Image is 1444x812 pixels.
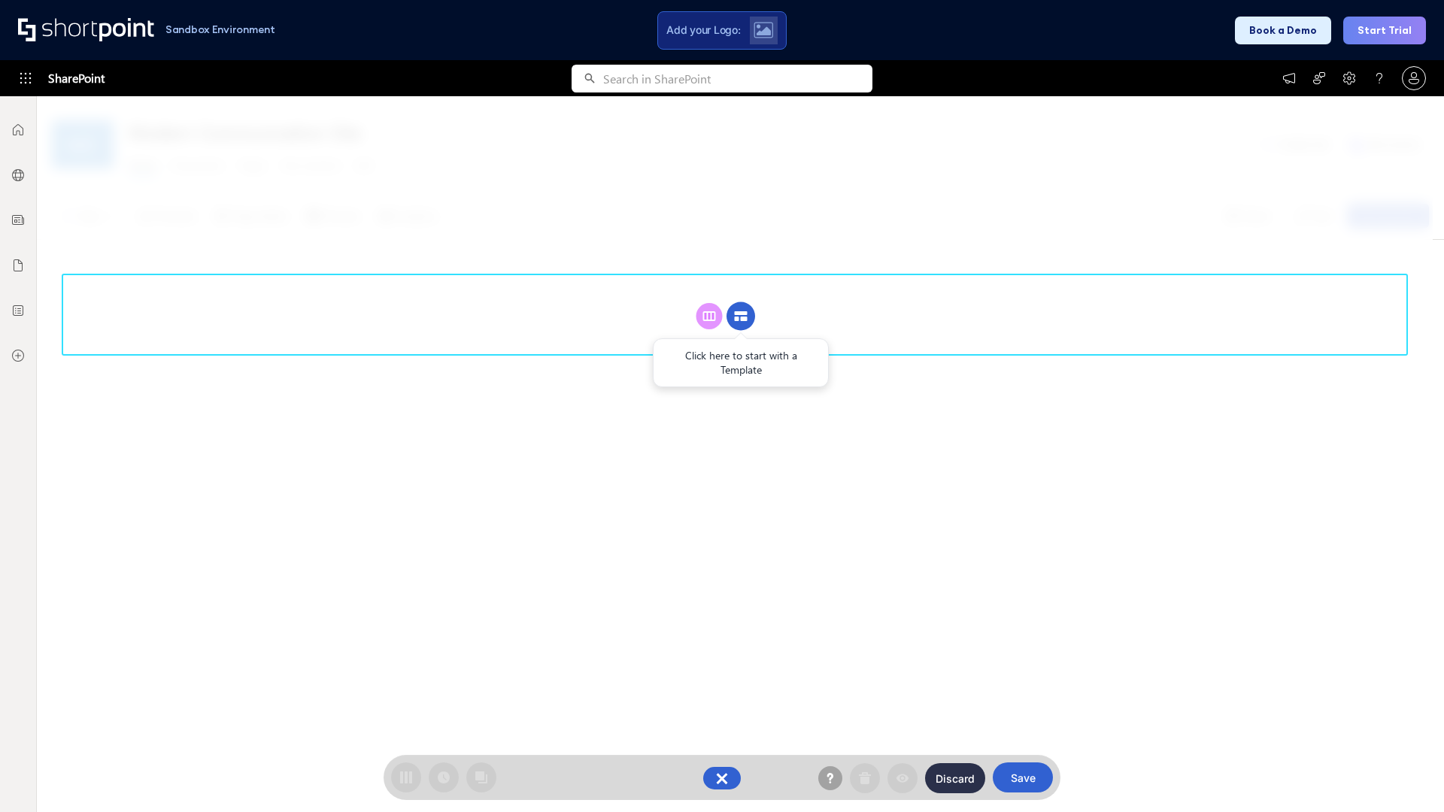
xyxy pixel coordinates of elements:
[666,23,740,37] span: Add your Logo:
[754,22,773,38] img: Upload logo
[993,762,1053,792] button: Save
[925,763,985,793] button: Discard
[1369,740,1444,812] iframe: Chat Widget
[1343,17,1426,44] button: Start Trial
[48,60,105,96] span: SharePoint
[165,26,275,34] h1: Sandbox Environment
[603,65,872,92] input: Search in SharePoint
[1235,17,1331,44] button: Book a Demo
